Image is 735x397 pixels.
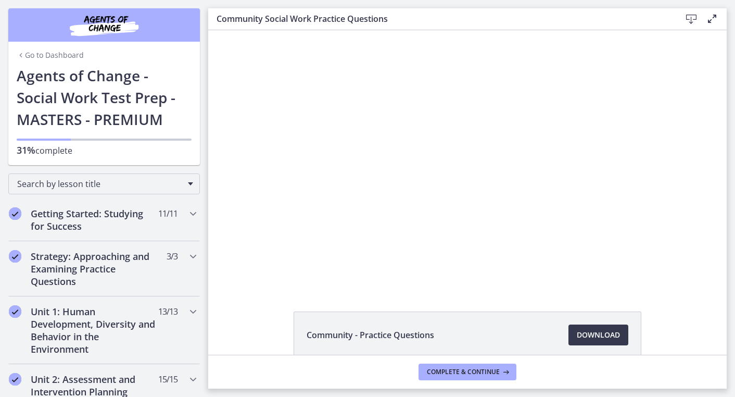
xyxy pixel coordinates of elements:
h3: Community Social Work Practice Questions [217,13,664,25]
i: Completed [9,207,21,220]
h2: Strategy: Approaching and Examining Practice Questions [31,250,158,288]
button: Complete & continue [419,364,516,380]
i: Completed [9,373,21,386]
span: 31% [17,144,35,156]
p: complete [17,144,192,157]
img: Agents of Change Social Work Test Prep [42,13,167,38]
div: Search by lesson title [8,173,200,194]
i: Completed [9,305,21,318]
span: 13 / 13 [158,305,178,318]
a: Go to Dashboard [17,50,84,60]
h2: Getting Started: Studying for Success [31,207,158,232]
span: Community - Practice Questions [307,329,434,341]
a: Download [568,325,628,345]
span: Complete & continue [427,368,500,376]
h1: Agents of Change - Social Work Test Prep - MASTERS - PREMIUM [17,65,192,130]
iframe: Video Lesson [208,30,727,288]
i: Completed [9,250,21,263]
span: Search by lesson title [17,178,183,190]
span: Download [577,329,620,341]
h2: Unit 1: Human Development, Diversity and Behavior in the Environment [31,305,158,355]
span: 3 / 3 [167,250,178,263]
span: 11 / 11 [158,207,178,220]
span: 15 / 15 [158,373,178,386]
